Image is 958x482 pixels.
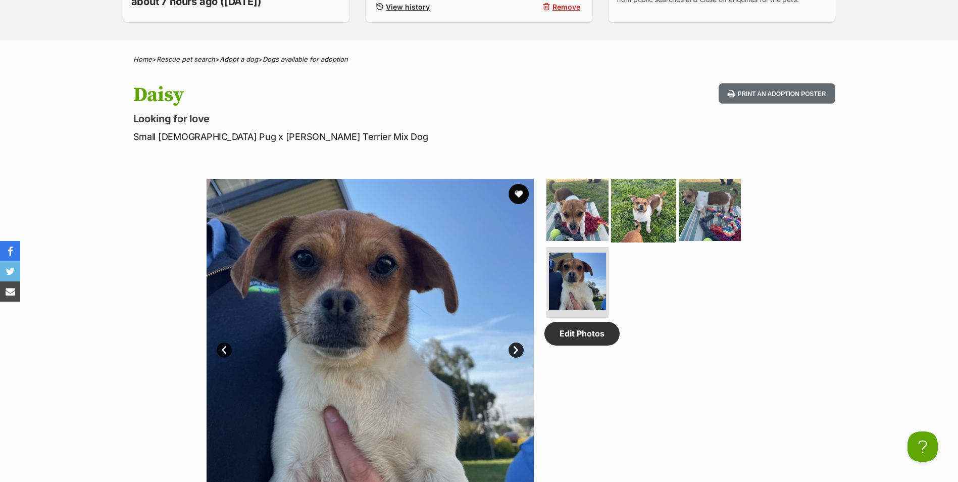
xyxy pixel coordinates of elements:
[133,83,561,107] h1: Daisy
[611,177,676,242] img: Photo of Daisy
[509,184,529,204] button: favourite
[544,322,620,345] a: Edit Photos
[217,343,232,358] a: Prev
[679,179,741,241] img: Photo of Daisy
[133,112,561,126] p: Looking for love
[157,55,215,63] a: Rescue pet search
[552,2,580,12] span: Remove
[719,83,835,104] button: Print an adoption poster
[549,253,606,310] img: Photo of Daisy
[133,130,561,143] p: Small [DEMOGRAPHIC_DATA] Pug x [PERSON_NAME] Terrier Mix Dog
[509,343,524,358] a: Next
[220,55,258,63] a: Adopt a dog
[133,55,152,63] a: Home
[386,2,430,12] span: View history
[546,179,609,241] img: Photo of Daisy
[108,56,850,63] div: > > >
[907,431,938,462] iframe: Help Scout Beacon - Open
[263,55,348,63] a: Dogs available for adoption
